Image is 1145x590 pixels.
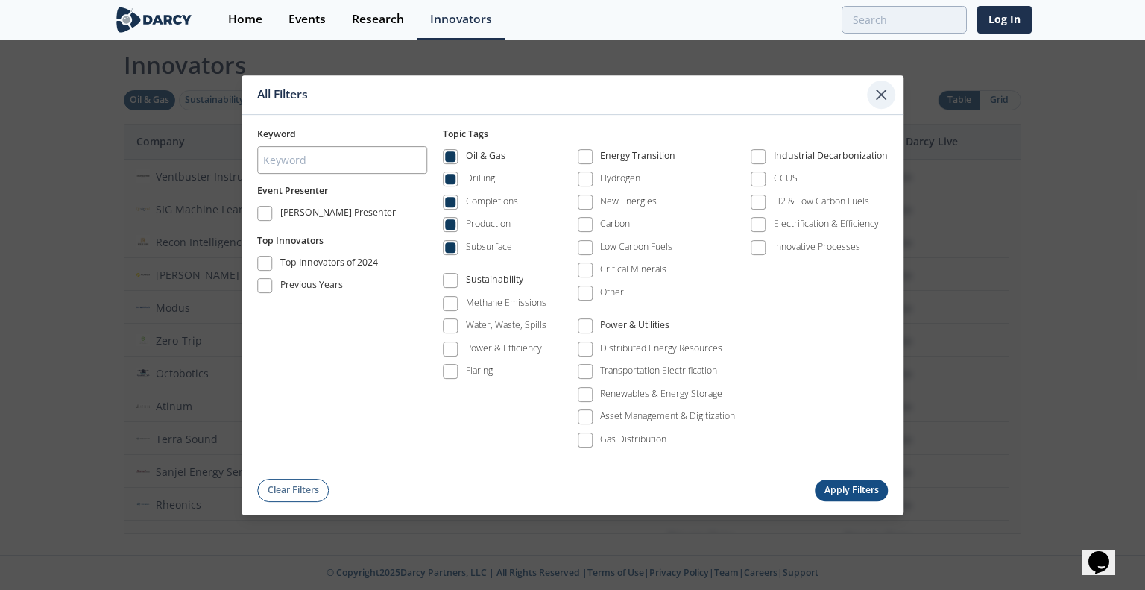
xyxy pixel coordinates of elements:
div: Top Innovators of 2024 [280,256,378,274]
div: Distributed Energy Resources [600,342,722,355]
div: Water, Waste, Spills [466,319,546,333]
div: Electrification & Efficiency [774,218,879,231]
a: Log In [977,6,1032,34]
button: Top Innovators [257,234,324,248]
div: Innovative Processes [774,240,860,254]
div: Industrial Decarbonization [774,149,888,167]
div: Renewables & Energy Storage [600,387,722,401]
div: Gas Distribution [600,433,666,446]
div: [PERSON_NAME] Presenter [280,206,396,224]
div: Other [600,286,624,299]
span: Top Innovators [257,234,324,247]
img: logo-wide.svg [113,7,195,33]
div: All Filters [257,81,867,109]
div: Events [288,13,326,25]
div: Sustainability [466,274,523,292]
div: Asset Management & Digitization [600,410,735,424]
div: Transportation Electrification [600,365,717,378]
div: Production [466,218,511,231]
div: New Energies [600,195,657,208]
div: Hydrogen [600,172,640,186]
div: Carbon [600,218,630,231]
div: Methane Emissions [466,296,546,310]
input: Keyword [257,147,427,175]
div: Power & Efficiency [466,342,542,355]
div: Research [352,13,404,25]
div: CCUS [774,172,798,186]
div: Energy Transition [600,149,675,167]
div: Completions [466,195,518,208]
div: Home [228,13,262,25]
span: Keyword [257,128,296,140]
div: Subsurface [466,240,512,254]
div: Previous Years [280,278,343,296]
button: Apply Filters [815,480,888,501]
button: Clear Filters [257,479,329,502]
div: Low Carbon Fuels [600,240,672,254]
span: Topic Tags [443,128,488,140]
div: Innovators [430,13,492,25]
div: Drilling [466,172,495,186]
div: Power & Utilities [600,319,669,337]
div: Oil & Gas [466,149,505,167]
div: Flaring [466,365,493,378]
iframe: chat widget [1082,530,1130,575]
button: Event Presenter [257,185,328,198]
div: Critical Minerals [600,263,666,277]
input: Advanced Search [842,6,967,34]
div: H2 & Low Carbon Fuels [774,195,869,208]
